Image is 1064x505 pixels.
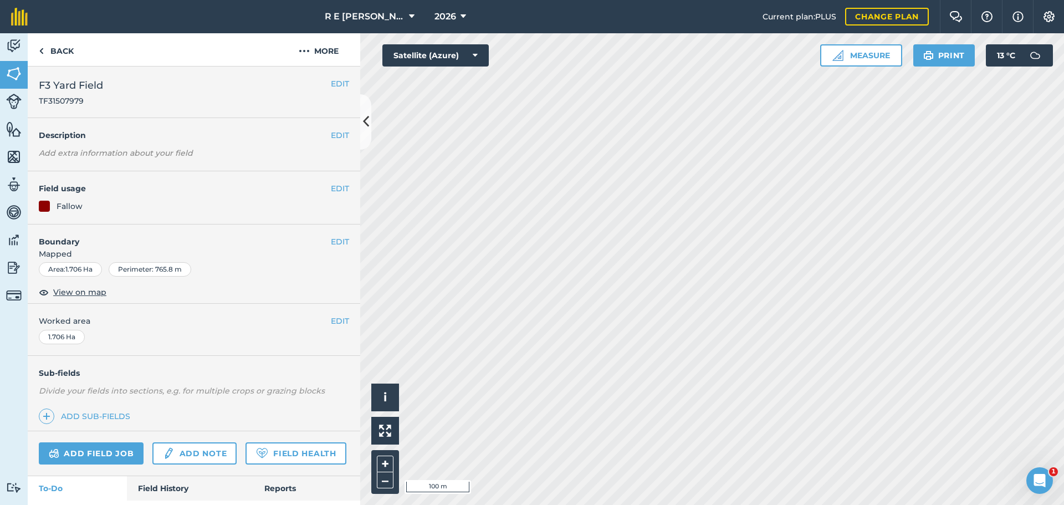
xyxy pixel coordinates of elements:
[845,8,929,25] a: Change plan
[997,44,1015,67] span: 13 ° C
[382,44,489,67] button: Satellite (Azure)
[39,386,325,396] em: Divide your fields into sections, e.g. for multiple crops or grazing blocks
[162,447,175,460] img: svg+xml;base64,PD94bWwgdmVyc2lvbj0iMS4wIiBlbmNvZGluZz0idXRmLTgiPz4KPCEtLSBHZW5lcmF0b3I6IEFkb2JlIE...
[379,425,391,437] img: Four arrows, one pointing top left, one top right, one bottom right and the last bottom left
[6,38,22,54] img: svg+xml;base64,PD94bWwgdmVyc2lvbj0iMS4wIiBlbmNvZGluZz0idXRmLTgiPz4KPCEtLSBHZW5lcmF0b3I6IEFkb2JlIE...
[6,121,22,137] img: svg+xml;base64,PHN2ZyB4bWxucz0iaHR0cDovL3d3dy53My5vcmcvMjAwMC9zdmciIHdpZHRoPSI1NiIgaGVpZ2h0PSI2MC...
[43,410,50,423] img: svg+xml;base64,PHN2ZyB4bWxucz0iaHR0cDovL3d3dy53My5vcmcvMjAwMC9zdmciIHdpZHRoPSIxNCIgaGVpZ2h0PSIyNC...
[245,442,346,465] a: Field Health
[39,182,331,195] h4: Field usage
[6,232,22,248] img: svg+xml;base64,PD94bWwgdmVyc2lvbj0iMS4wIiBlbmNvZGluZz0idXRmLTgiPz4KPCEtLSBHZW5lcmF0b3I6IEFkb2JlIE...
[331,129,349,141] button: EDIT
[6,482,22,493] img: svg+xml;base64,PD94bWwgdmVyc2lvbj0iMS4wIiBlbmNvZGluZz0idXRmLTgiPz4KPCEtLSBHZW5lcmF0b3I6IEFkb2JlIE...
[28,225,331,248] h4: Boundary
[6,94,22,109] img: svg+xml;base64,PD94bWwgdmVyc2lvbj0iMS4wIiBlbmNvZGluZz0idXRmLTgiPz4KPCEtLSBHZW5lcmF0b3I6IEFkb2JlIE...
[39,129,349,141] h4: Description
[434,10,456,23] span: 2026
[6,149,22,165] img: svg+xml;base64,PHN2ZyB4bWxucz0iaHR0cDovL3d3dy53My5vcmcvMjAwMC9zdmciIHdpZHRoPSI1NiIgaGVpZ2h0PSI2MC...
[1024,44,1046,67] img: svg+xml;base64,PD94bWwgdmVyc2lvbj0iMS4wIiBlbmNvZGluZz0idXRmLTgiPz4KPCEtLSBHZW5lcmF0b3I6IEFkb2JlIE...
[253,476,360,501] a: Reports
[39,285,49,299] img: svg+xml;base64,PHN2ZyB4bWxucz0iaHR0cDovL3d3dy53My5vcmcvMjAwMC9zdmciIHdpZHRoPSIxOCIgaGVpZ2h0PSIyNC...
[820,44,902,67] button: Measure
[28,33,85,66] a: Back
[39,44,44,58] img: svg+xml;base64,PHN2ZyB4bWxucz0iaHR0cDovL3d3dy53My5vcmcvMjAwMC9zdmciIHdpZHRoPSI5IiBoZWlnaHQ9IjI0Ii...
[28,367,360,379] h4: Sub-fields
[923,49,934,62] img: svg+xml;base64,PHN2ZyB4bWxucz0iaHR0cDovL3d3dy53My5vcmcvMjAwMC9zdmciIHdpZHRoPSIxOSIgaGVpZ2h0PSIyNC...
[383,390,387,404] span: i
[6,259,22,276] img: svg+xml;base64,PD94bWwgdmVyc2lvbj0iMS4wIiBlbmNvZGluZz0idXRmLTgiPz4KPCEtLSBHZW5lcmF0b3I6IEFkb2JlIE...
[11,8,28,25] img: fieldmargin Logo
[331,236,349,248] button: EDIT
[49,447,59,460] img: svg+xml;base64,PD94bWwgdmVyc2lvbj0iMS4wIiBlbmNvZGluZz0idXRmLTgiPz4KPCEtLSBHZW5lcmF0b3I6IEFkb2JlIE...
[28,248,360,260] span: Mapped
[331,78,349,90] button: EDIT
[299,44,310,58] img: svg+xml;base64,PHN2ZyB4bWxucz0iaHR0cDovL3d3dy53My5vcmcvMjAwMC9zdmciIHdpZHRoPSIyMCIgaGVpZ2h0PSIyNC...
[377,472,393,488] button: –
[763,11,836,23] span: Current plan : PLUS
[949,11,963,22] img: Two speech bubbles overlapping with the left bubble in the forefront
[39,442,144,465] a: Add field job
[277,33,360,66] button: More
[53,286,106,298] span: View on map
[6,204,22,221] img: svg+xml;base64,PD94bWwgdmVyc2lvbj0iMS4wIiBlbmNvZGluZz0idXRmLTgiPz4KPCEtLSBHZW5lcmF0b3I6IEFkb2JlIE...
[39,148,193,158] em: Add extra information about your field
[57,200,83,212] div: Fallow
[39,285,106,299] button: View on map
[39,262,102,277] div: Area : 1.706 Ha
[1026,467,1053,494] iframe: Intercom live chat
[371,384,399,411] button: i
[1049,467,1058,476] span: 1
[331,182,349,195] button: EDIT
[39,409,135,424] a: Add sub-fields
[6,288,22,303] img: svg+xml;base64,PD94bWwgdmVyc2lvbj0iMS4wIiBlbmNvZGluZz0idXRmLTgiPz4KPCEtLSBHZW5lcmF0b3I6IEFkb2JlIE...
[331,315,349,327] button: EDIT
[377,456,393,472] button: +
[1042,11,1056,22] img: A cog icon
[39,330,85,344] div: 1.706 Ha
[127,476,253,501] a: Field History
[6,176,22,193] img: svg+xml;base64,PD94bWwgdmVyc2lvbj0iMS4wIiBlbmNvZGluZz0idXRmLTgiPz4KPCEtLSBHZW5lcmF0b3I6IEFkb2JlIE...
[1012,10,1024,23] img: svg+xml;base64,PHN2ZyB4bWxucz0iaHR0cDovL3d3dy53My5vcmcvMjAwMC9zdmciIHdpZHRoPSIxNyIgaGVpZ2h0PSIxNy...
[109,262,191,277] div: Perimeter : 765.8 m
[28,476,127,501] a: To-Do
[6,65,22,82] img: svg+xml;base64,PHN2ZyB4bWxucz0iaHR0cDovL3d3dy53My5vcmcvMjAwMC9zdmciIHdpZHRoPSI1NiIgaGVpZ2h0PSI2MC...
[832,50,843,61] img: Ruler icon
[986,44,1053,67] button: 13 °C
[913,44,975,67] button: Print
[39,95,103,106] span: TF31507979
[152,442,237,465] a: Add note
[980,11,994,22] img: A question mark icon
[325,10,405,23] span: R E [PERSON_NAME]
[39,315,349,327] span: Worked area
[39,78,103,93] span: F3 Yard Field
